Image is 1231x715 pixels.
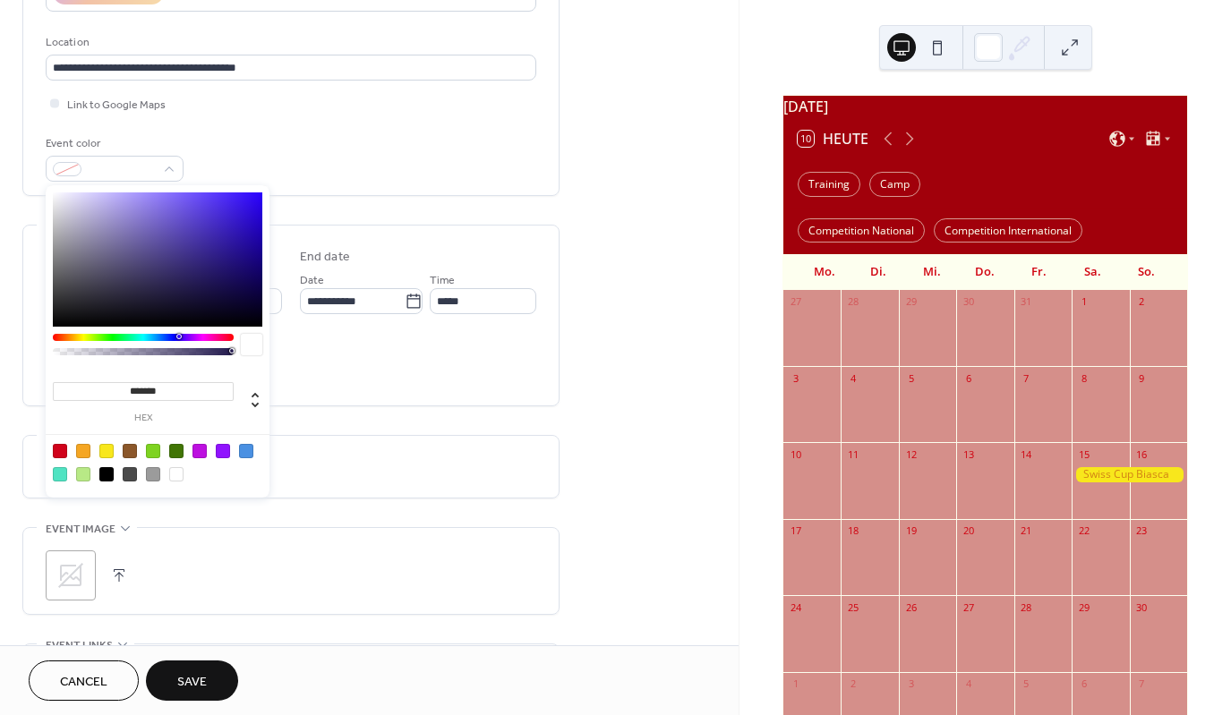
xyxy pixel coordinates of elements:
[300,271,324,290] span: Date
[239,444,253,458] div: #4A90E2
[53,413,234,423] label: hex
[904,295,918,309] div: 29
[46,134,180,153] div: Event color
[959,254,1013,290] div: Do.
[846,677,859,691] div: 2
[192,444,207,458] div: #BD10E0
[1135,295,1149,309] div: 2
[846,447,859,461] div: 11
[99,467,114,481] div: #000000
[46,33,533,52] div: Location
[146,444,160,458] div: #7ED321
[76,444,90,458] div: #F5A623
[53,444,67,458] div: #D0021B
[177,673,207,692] span: Save
[962,371,975,385] div: 6
[60,673,107,692] span: Cancel
[798,254,851,290] div: Mo.
[1077,524,1090,538] div: 22
[846,295,859,309] div: 28
[99,444,114,458] div: #F8E71C
[783,96,1187,117] div: [DATE]
[798,218,925,243] div: Competition National
[1020,371,1033,385] div: 7
[789,600,802,614] div: 24
[169,444,184,458] div: #417505
[789,371,802,385] div: 3
[904,600,918,614] div: 26
[123,444,137,458] div: #8B572A
[789,677,802,691] div: 1
[798,172,860,197] div: Training
[1020,295,1033,309] div: 31
[216,444,230,458] div: #9013FE
[1020,447,1033,461] div: 14
[962,447,975,461] div: 13
[791,126,875,151] button: 10Heute
[1077,447,1090,461] div: 15
[123,467,137,481] div: #4A4A4A
[846,600,859,614] div: 25
[846,371,859,385] div: 4
[904,677,918,691] div: 3
[962,295,975,309] div: 30
[1020,600,1033,614] div: 28
[1119,254,1173,290] div: So.
[846,524,859,538] div: 18
[430,271,455,290] span: Time
[962,677,975,691] div: 4
[1135,600,1149,614] div: 30
[1135,371,1149,385] div: 9
[1077,371,1090,385] div: 8
[1135,524,1149,538] div: 23
[1020,677,1033,691] div: 5
[29,660,139,701] button: Cancel
[904,524,918,538] div: 19
[789,295,802,309] div: 27
[67,96,166,115] span: Link to Google Maps
[904,371,918,385] div: 5
[46,550,96,600] div: ;
[869,172,920,197] div: Camp
[1012,254,1065,290] div: Fr.
[169,467,184,481] div: #FFFFFF
[1135,677,1149,691] div: 7
[962,524,975,538] div: 20
[789,447,802,461] div: 10
[146,467,160,481] div: #9B9B9B
[1072,467,1187,482] div: Swiss Cup Biasca
[962,600,975,614] div: 27
[46,520,115,539] span: Event image
[53,467,67,481] div: #50E3C2
[905,254,959,290] div: Mi.
[1020,524,1033,538] div: 21
[1135,447,1149,461] div: 16
[934,218,1082,243] div: Competition International
[300,248,350,267] div: End date
[1077,677,1090,691] div: 6
[46,636,113,655] span: Event links
[76,467,90,481] div: #B8E986
[1077,295,1090,309] div: 1
[1065,254,1119,290] div: Sa.
[904,447,918,461] div: 12
[789,524,802,538] div: 17
[1077,600,1090,614] div: 29
[146,660,238,701] button: Save
[851,254,905,290] div: Di.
